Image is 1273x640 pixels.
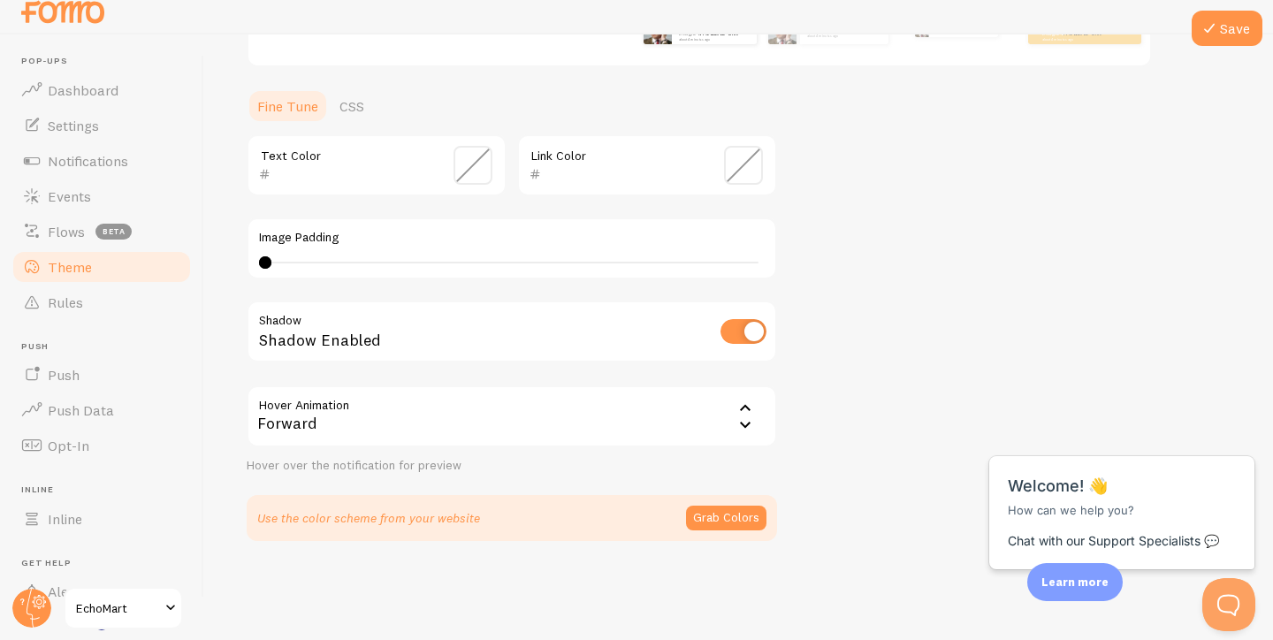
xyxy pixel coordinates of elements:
[76,598,160,619] span: EchoMart
[11,214,193,249] a: Flows beta
[1042,37,1111,41] small: about 4 minutes ago
[48,187,91,205] span: Events
[48,152,128,170] span: Notifications
[48,81,118,99] span: Dashboard
[11,357,193,392] a: Push
[1027,563,1123,601] div: Learn more
[1041,574,1109,590] p: Learn more
[679,37,748,41] small: about 4 minutes ago
[48,401,114,419] span: Push Data
[48,258,92,276] span: Theme
[48,117,99,134] span: Settings
[700,30,738,37] a: Metallica t-shirt
[48,293,83,311] span: Rules
[247,385,777,447] div: Forward
[11,574,193,609] a: Alerts
[11,428,193,463] a: Opt-In
[259,230,765,246] label: Image Padding
[1063,30,1101,37] a: Metallica t-shirt
[1192,11,1262,46] button: Save
[1042,19,1113,41] p: from [GEOGRAPHIC_DATA] just bought a
[914,23,928,37] img: Fomo
[48,510,82,528] span: Inline
[679,19,750,41] p: from [GEOGRAPHIC_DATA] just bought a
[21,56,193,67] span: Pop-ups
[247,88,329,124] a: Fine Tune
[48,437,89,454] span: Opt-In
[64,587,183,629] a: EchoMart
[247,301,777,365] div: Shadow Enabled
[686,506,766,530] button: Grab Colors
[644,16,672,44] img: Fomo
[21,341,193,353] span: Push
[807,22,881,38] p: from [GEOGRAPHIC_DATA] just bought a
[11,143,193,179] a: Notifications
[807,34,880,38] small: about 4 minutes ago
[980,412,1265,578] iframe: Help Scout Beacon - Messages and Notifications
[48,366,80,384] span: Push
[48,583,86,600] span: Alerts
[48,223,85,240] span: Flows
[11,392,193,428] a: Push Data
[11,285,193,320] a: Rules
[11,108,193,143] a: Settings
[21,558,193,569] span: Get Help
[247,458,777,474] div: Hover over the notification for preview
[11,249,193,285] a: Theme
[21,484,193,496] span: Inline
[11,179,193,214] a: Events
[11,501,193,537] a: Inline
[95,224,132,240] span: beta
[957,29,987,34] a: Metallica t-shirt
[11,72,193,108] a: Dashboard
[329,88,375,124] a: CSS
[257,509,480,527] p: Use the color scheme from your website
[932,23,991,37] p: from [GEOGRAPHIC_DATA] just bought a
[768,16,797,44] img: Fomo
[1202,578,1255,631] iframe: Help Scout Beacon - Open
